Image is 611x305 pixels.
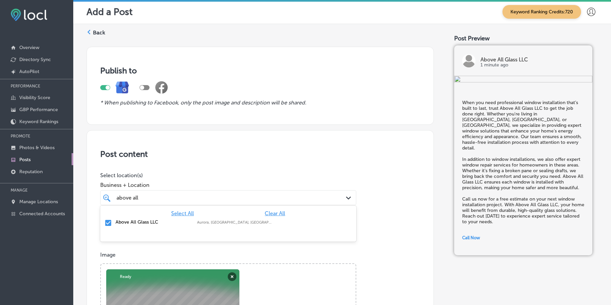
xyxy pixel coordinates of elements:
span: Clear All [265,210,285,217]
p: Overview [19,45,39,50]
p: Directory Sync [19,57,51,62]
span: Keyword Ranking Credits: 720 [502,5,581,19]
label: Aurora, CO, USA | Parker, CO, USA | Littleton, CO, USA | Castle Rock, CO, USA | Baker, Denver, CO... [197,220,272,225]
p: Connected Accounts [19,211,65,217]
div: Post Preview [454,35,598,42]
p: Add a Post [87,6,133,17]
p: Select location(s) [100,172,356,179]
p: Reputation [19,169,43,175]
p: Keyword Rankings [19,119,58,124]
p: GBP Performance [19,107,58,112]
span: Business + Location [100,182,356,188]
p: Manage Locations [19,199,58,205]
h3: Post content [100,149,420,159]
img: fda3e92497d09a02dc62c9cd864e3231.png [11,9,47,21]
label: Back [93,29,105,36]
img: logo [462,54,475,67]
label: Above All Glass LLC [116,219,190,225]
p: Visibility Score [19,95,50,100]
p: Above All Glass LLC [480,57,584,62]
span: Select All [171,210,194,217]
p: Posts [19,157,31,163]
p: 1 minute ago [480,62,584,68]
a: Powered by PQINA [101,264,149,270]
p: Photos & Videos [19,145,55,150]
img: fe812673-b808-4619-a0cc-5cfe68b85786 [454,76,592,84]
p: Image [100,252,420,258]
p: AutoPilot [19,69,39,74]
i: * When publishing to Facebook, only the post image and description will be shared. [100,99,306,106]
span: Call Now [462,235,480,240]
h3: Publish to [100,66,420,75]
h5: When you need professional window installation that’s built to last, trust Above All Glass LLC to... [462,100,584,225]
